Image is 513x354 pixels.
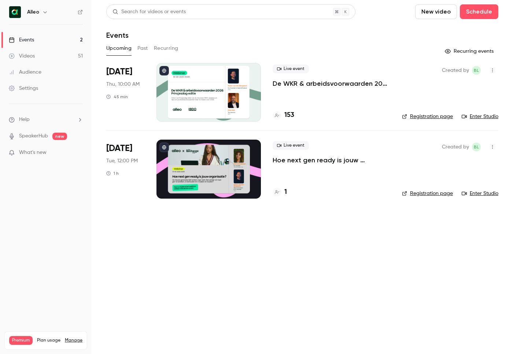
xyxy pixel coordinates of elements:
span: [DATE] [106,143,132,154]
span: Thu, 10:00 AM [106,81,140,88]
h4: 1 [284,187,287,197]
a: Enter Studio [462,190,498,197]
h1: Events [106,31,129,40]
h4: 153 [284,110,294,120]
button: Recurring events [442,45,498,57]
div: Settings [9,85,38,92]
button: Past [137,43,148,54]
div: 45 min [106,94,128,100]
span: new [52,133,67,140]
div: Videos [9,52,35,60]
button: Upcoming [106,43,132,54]
span: [DATE] [106,66,132,78]
img: Alleo [9,6,21,18]
iframe: Noticeable Trigger [74,150,83,156]
a: SpeakerHub [19,132,48,140]
a: De WKR & arbeidsvoorwaarden 2026 - [DATE] editie [273,79,390,88]
a: Enter Studio [462,113,498,120]
div: Search for videos or events [112,8,186,16]
div: Events [9,36,34,44]
button: New video [415,4,457,19]
span: Created by [442,66,469,75]
span: Live event [273,141,309,150]
span: BL [474,66,479,75]
span: Created by [442,143,469,151]
button: Recurring [154,43,178,54]
span: Live event [273,64,309,73]
a: 1 [273,187,287,197]
span: Help [19,116,30,123]
div: Oct 7 Tue, 12:00 PM (Europe/Amsterdam) [106,140,145,198]
a: Manage [65,338,82,343]
li: help-dropdown-opener [9,116,83,123]
a: Registration page [402,190,453,197]
a: Registration page [402,113,453,120]
span: Bernice Lohr [472,143,481,151]
a: 153 [273,110,294,120]
button: Schedule [460,4,498,19]
span: BL [474,143,479,151]
span: What's new [19,149,47,156]
div: Sep 18 Thu, 10:00 AM (Europe/Amsterdam) [106,63,145,122]
a: Hoe next gen ready is jouw organisatie? Alleo x The Recharge Club [273,156,390,165]
div: 1 h [106,170,119,176]
span: Premium [9,336,33,345]
h6: Alleo [27,8,39,16]
span: Plan usage [37,338,60,343]
div: Audience [9,69,41,76]
span: Bernice Lohr [472,66,481,75]
span: Tue, 12:00 PM [106,157,138,165]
